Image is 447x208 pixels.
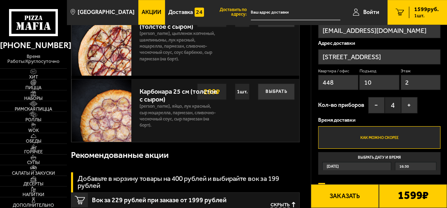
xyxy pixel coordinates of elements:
span: [DATE] [327,162,339,171]
span: 4 [385,97,401,113]
label: Выбрать дату и время [318,152,440,174]
a: [PERSON_NAME] 25 см (толстое с сыром)[PERSON_NAME], цыпленок копченый, шампиньоны, лук красный, м... [71,6,299,76]
span: 16:30 [399,162,409,171]
button: + [401,97,417,113]
a: Карбонара 25 см (толстое с сыром)[PERSON_NAME], яйцо, лук красный, сыр Моцарелла, пармезан, сливо... [71,79,299,142]
label: Подъезд [359,68,399,74]
span: Доставить по адресу: [207,8,251,17]
button: Выбрать [258,83,295,100]
div: Карбонара 25 см (толстое с сыром) [140,83,217,103]
span: [GEOGRAPHIC_DATA] [78,9,135,15]
span: Акции [142,9,161,15]
input: Ваш адрес доставки [251,5,340,20]
label: Этаж [401,68,440,74]
button: Заказать [311,184,379,208]
span: Вок за 229 рублей при заказе от 1999 рублей [92,193,229,203]
span: Войти [363,9,379,15]
h3: Добавьте в корзину товары на 400 рублей и выбирайте вок за 199 рублей [78,175,300,189]
p: [PERSON_NAME], цыпленок копченый, шампиньоны, лук красный, моцарелла, пармезан, сливочно-чесночны... [140,30,217,66]
label: Квартира / офис [318,68,358,74]
button: − [368,97,385,113]
h3: Рекомендованные акции [71,150,169,159]
p: Адрес доставки [318,41,440,46]
div: 1 шт. [235,83,250,100]
span: 1 шт. [414,13,439,18]
img: 15daf4d41897b9f0e9f617042186c801.svg [195,7,204,18]
label: Как можно скорее [318,126,440,148]
span: Кол-во приборов [318,102,364,108]
input: @ [318,23,440,38]
span: 1599 руб. [414,7,439,12]
p: Время доставки [318,118,440,123]
label: Согласен на обработку персональных данных [318,180,437,194]
b: 1599 ₽ [398,190,429,202]
p: [PERSON_NAME], яйцо, лук красный, сыр Моцарелла, пармезан, сливочно-чесночный соус, сыр пармезан ... [140,103,217,132]
span: Доставка [168,9,193,15]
